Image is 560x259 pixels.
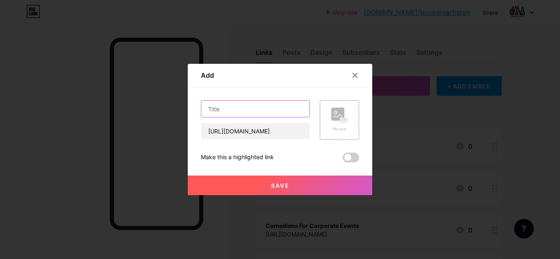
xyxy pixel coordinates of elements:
[331,126,348,132] div: Picture
[201,153,274,162] div: Make this a highlighted link
[201,101,310,117] input: Title
[201,123,310,139] input: URL
[188,176,372,195] button: Save
[271,182,289,189] span: Save
[201,70,214,80] div: Add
